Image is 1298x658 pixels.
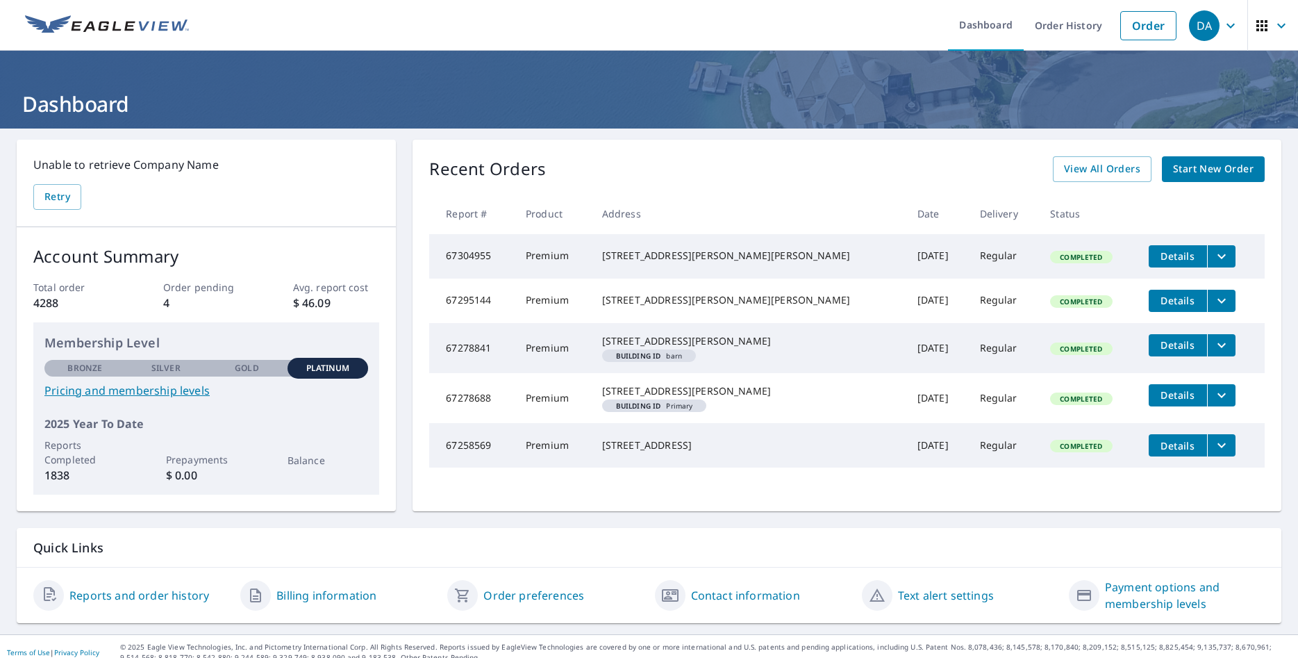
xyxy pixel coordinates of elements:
a: Text alert settings [898,587,994,604]
span: Primary [608,402,701,409]
p: Membership Level [44,334,368,352]
a: View All Orders [1053,156,1151,182]
span: Details [1157,439,1199,452]
p: Account Summary [33,244,379,269]
p: Balance [288,453,369,468]
span: Details [1157,249,1199,263]
td: Regular [969,373,1040,423]
td: Regular [969,423,1040,468]
span: Details [1157,294,1199,307]
p: Prepayments [166,452,247,467]
td: Premium [515,323,591,373]
p: Recent Orders [429,156,546,182]
p: Bronze [67,362,102,375]
span: Start New Order [1173,161,1254,178]
p: Platinum [306,362,350,375]
p: Avg. report cost [293,280,380,295]
span: Details [1157,338,1199,352]
div: [STREET_ADDRESS][PERSON_NAME] [602,334,895,348]
h1: Dashboard [17,90,1281,118]
th: Date [906,193,969,234]
a: Reports and order history [69,587,209,604]
em: Building ID [616,352,661,359]
td: 67278841 [429,323,515,373]
button: detailsBtn-67278841 [1149,334,1207,356]
div: [STREET_ADDRESS][PERSON_NAME] [602,384,895,398]
td: [DATE] [906,323,969,373]
button: detailsBtn-67278688 [1149,384,1207,406]
button: filesDropdownBtn-67278688 [1207,384,1235,406]
span: barn [608,352,690,359]
a: Start New Order [1162,156,1265,182]
span: Completed [1051,297,1110,306]
p: 4 [163,295,250,311]
th: Delivery [969,193,1040,234]
p: $ 0.00 [166,467,247,484]
span: Details [1157,388,1199,402]
button: detailsBtn-67295144 [1149,290,1207,312]
p: Unable to retrieve Company Name [33,156,379,173]
p: Reports Completed [44,438,126,467]
td: [DATE] [906,373,969,423]
td: Premium [515,423,591,468]
em: Building ID [616,402,661,409]
p: Quick Links [33,539,1265,557]
button: detailsBtn-67304955 [1149,245,1207,268]
td: 67258569 [429,423,515,468]
p: 1838 [44,467,126,484]
button: Retry [33,184,81,210]
button: filesDropdownBtn-67278841 [1207,334,1235,356]
td: [DATE] [906,423,969,468]
button: detailsBtn-67258569 [1149,434,1207,457]
div: [STREET_ADDRESS][PERSON_NAME][PERSON_NAME] [602,249,895,263]
th: Product [515,193,591,234]
a: Billing information [276,587,376,604]
th: Report # [429,193,515,234]
button: filesDropdownBtn-67258569 [1207,434,1235,457]
p: | [7,648,99,657]
td: 67295144 [429,279,515,323]
p: Order pending [163,280,250,295]
td: Regular [969,279,1040,323]
span: Retry [44,188,70,206]
p: Total order [33,280,120,295]
td: [DATE] [906,279,969,323]
a: Contact information [691,587,800,604]
td: [DATE] [906,234,969,279]
td: Premium [515,234,591,279]
div: [STREET_ADDRESS] [602,438,895,452]
td: Regular [969,234,1040,279]
a: Order [1120,11,1176,40]
p: 4288 [33,295,120,311]
div: DA [1189,10,1220,41]
p: 2025 Year To Date [44,416,368,432]
a: Order preferences [483,587,584,604]
span: View All Orders [1064,161,1140,178]
span: Completed [1051,394,1110,404]
a: Privacy Policy [54,648,99,657]
td: Premium [515,279,591,323]
th: Status [1039,193,1138,234]
p: Silver [151,362,181,375]
a: Terms of Use [7,648,50,657]
span: Completed [1051,344,1110,354]
p: Gold [235,362,258,375]
a: Payment options and membership levels [1105,579,1265,612]
button: filesDropdownBtn-67304955 [1207,245,1235,268]
td: 67304955 [429,234,515,279]
a: Pricing and membership levels [44,382,368,399]
button: filesDropdownBtn-67295144 [1207,290,1235,312]
th: Address [591,193,906,234]
img: EV Logo [25,15,189,36]
td: Premium [515,373,591,423]
span: Completed [1051,441,1110,451]
td: 67278688 [429,373,515,423]
p: $ 46.09 [293,295,380,311]
div: [STREET_ADDRESS][PERSON_NAME][PERSON_NAME] [602,293,895,307]
span: Completed [1051,252,1110,262]
td: Regular [969,323,1040,373]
